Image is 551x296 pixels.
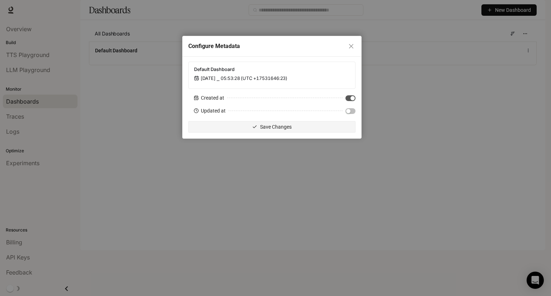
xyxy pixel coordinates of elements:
div: Open Intercom Messenger [527,272,544,289]
h1: Dashboards [89,3,130,17]
div: Configure Metadata [188,42,355,51]
span: Default Dashboard [194,66,235,73]
span: All Dashboards [95,30,130,37]
span: [DATE] ⎯ 05:53:28 (UTC +17531646:23) [194,76,288,81]
span: New Dashboard [495,6,531,14]
button: Close [347,42,355,50]
a: Default Dashboard [95,47,137,54]
span: Save Changes [260,123,292,131]
span: Created at [201,94,224,102]
span: Updated at [201,107,226,115]
span: close [348,43,354,49]
button: New Dashboard [481,4,537,16]
button: Save Changes [188,121,355,133]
